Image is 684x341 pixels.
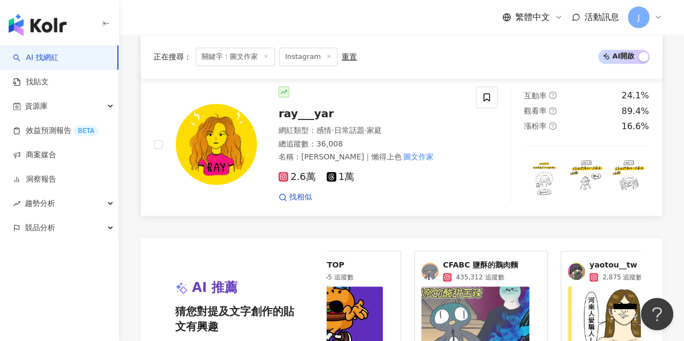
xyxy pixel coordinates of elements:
[196,48,275,66] span: 關鍵字：圖文作家
[301,152,402,161] span: [PERSON_NAME]｜懶得上色
[585,12,619,22] span: 活動訊息
[278,107,334,120] span: ray___yar
[641,298,673,330] iframe: Help Scout Beacon - Open
[602,272,642,282] span: 2,875 追蹤數
[566,159,606,199] img: post-image
[25,94,48,118] span: 資源庫
[621,105,649,117] div: 89.4%
[13,77,49,88] a: 找貼文
[154,52,191,61] span: 正在搜尋 ：
[331,126,334,135] span: ·
[621,90,649,102] div: 24.1%
[549,107,556,115] span: question-circle
[309,272,354,282] span: 32,855 追蹤數
[175,304,301,334] span: 猜您對提及文字創作的貼文有興趣
[637,11,640,23] span: J
[443,260,518,271] span: CFABC 鹽酥的鵝肉麵
[13,200,21,208] span: rise
[456,272,504,282] span: 435,312 追蹤數
[515,11,550,23] span: 繁體中文
[549,122,556,130] span: question-circle
[524,122,547,130] span: 漲粉率
[9,14,67,36] img: logo
[278,171,316,183] span: 2.6萬
[289,192,312,203] span: 找相似
[25,216,55,240] span: 競品分析
[13,150,56,161] a: 商案媒合
[609,159,649,199] img: post-image
[316,126,331,135] span: 感情
[524,159,564,199] img: post-image
[278,139,463,150] div: 總追蹤數 ： 36,008
[549,91,556,99] span: question-circle
[275,260,394,283] a: KOL Avatar日頭 LITTOP32,855 追蹤數
[421,263,439,280] img: KOL Avatar
[367,126,382,135] span: 家庭
[25,191,55,216] span: 趨勢分析
[327,171,354,183] span: 1萬
[621,121,649,132] div: 16.6%
[279,48,337,66] span: Instagram
[278,125,463,136] div: 網紅類型 ：
[176,104,257,185] img: KOL Avatar
[524,91,547,100] span: 互動率
[141,73,662,216] a: KOL Avatarray___yar網紅類型：感情·日常話題·家庭總追蹤數：36,008名稱：[PERSON_NAME]｜懶得上色圖文作家2.6萬1萬找相似互動率question-circle...
[13,52,58,63] a: searchAI 找網紅
[192,279,237,297] span: AI 推薦
[278,192,312,203] a: 找相似
[402,151,435,163] mark: 圖文作家
[13,125,98,136] a: 效益預測報告BETA
[568,263,585,280] img: KOL Avatar
[524,106,547,115] span: 觀看率
[364,126,366,135] span: ·
[589,260,642,271] span: yaotou__tw
[334,126,364,135] span: 日常話題
[421,260,541,283] a: KOL AvatarCFABC 鹽酥的鵝肉麵435,312 追蹤數
[13,174,56,185] a: 洞察報告
[342,52,357,61] div: 重置
[278,151,435,163] span: 名稱 ：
